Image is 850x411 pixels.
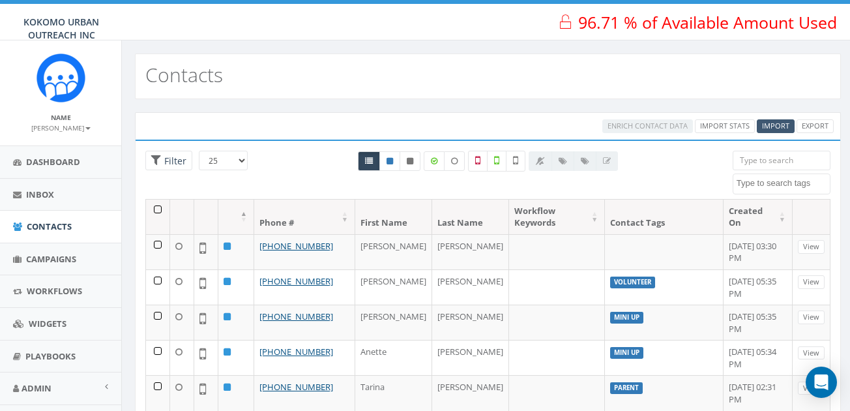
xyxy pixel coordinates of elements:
[610,277,655,288] label: volunteer
[355,200,432,234] th: First Name
[806,367,837,398] div: Open Intercom Messenger
[695,119,755,133] a: Import Stats
[259,346,333,358] a: [PHONE_NUMBER]
[31,123,91,132] small: [PERSON_NAME]
[610,347,643,359] label: mini up
[432,269,509,305] td: [PERSON_NAME]
[379,151,400,171] a: Active
[358,151,380,171] a: All contacts
[161,155,186,167] span: Filter
[724,305,793,340] td: [DATE] 05:35 PM
[737,177,830,189] textarea: Search
[254,200,355,234] th: Phone #: activate to sort column ascending
[27,221,72,232] span: Contacts
[724,340,793,375] td: [DATE] 05:34 PM
[432,234,509,269] td: [PERSON_NAME]
[259,275,333,287] a: [PHONE_NUMBER]
[51,113,71,122] small: Name
[798,240,825,254] a: View
[26,253,76,265] span: Campaigns
[355,375,432,410] td: Tarina
[37,53,85,102] img: Rally_Corp_Icon.png
[733,151,830,170] input: Type to search
[27,285,82,297] span: Workflows
[259,240,333,252] a: [PHONE_NUMBER]
[468,151,488,172] label: Not a Mobile
[145,151,192,171] span: Advance Filter
[424,151,445,171] label: Data Enriched
[578,11,837,33] span: 96.71 % of Available Amount Used
[355,234,432,269] td: [PERSON_NAME]
[797,119,834,133] a: Export
[25,350,76,362] span: Playbooks
[605,200,723,234] th: Contact Tags
[355,305,432,340] td: [PERSON_NAME]
[432,200,509,234] th: Last Name
[444,151,465,171] label: Data not Enriched
[355,269,432,305] td: [PERSON_NAME]
[798,275,825,289] a: View
[798,382,825,395] a: View
[31,121,91,133] a: [PERSON_NAME]
[29,318,66,329] span: Widgets
[762,121,789,130] span: Import
[22,382,51,394] span: Admin
[26,156,80,168] span: Dashboard
[610,382,643,394] label: Parent
[387,157,393,165] i: This phone number is subscribed and will receive texts.
[259,381,333,393] a: [PHONE_NUMBER]
[757,119,795,133] a: Import
[407,157,413,165] i: This phone number is unsubscribed and has opted-out of all texts.
[724,200,793,234] th: Created On: activate to sort column ascending
[724,234,793,269] td: [DATE] 03:30 PM
[432,305,509,340] td: [PERSON_NAME]
[610,312,643,324] label: mini up
[400,151,420,171] a: Opted Out
[724,269,793,305] td: [DATE] 05:35 PM
[26,189,54,200] span: Inbox
[762,121,789,130] span: CSV files only
[432,340,509,375] td: [PERSON_NAME]
[724,375,793,410] td: [DATE] 02:31 PM
[23,16,99,41] span: KOKOMO URBAN OUTREACH INC
[355,340,432,375] td: Anette
[509,200,605,234] th: Workflow Keywords: activate to sort column ascending
[145,64,223,85] h2: Contacts
[432,375,509,410] td: [PERSON_NAME]
[798,311,825,324] a: View
[487,151,506,172] label: Validated
[798,346,825,360] a: View
[259,311,333,322] a: [PHONE_NUMBER]
[506,151,525,172] label: Not Validated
